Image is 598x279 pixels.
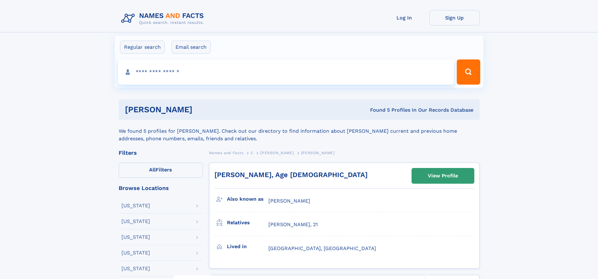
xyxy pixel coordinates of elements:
[119,150,203,156] div: Filters
[260,151,294,155] span: [PERSON_NAME]
[121,203,150,208] div: [US_STATE]
[119,120,480,142] div: We found 5 profiles for [PERSON_NAME]. Check out our directory to find information about [PERSON_...
[268,198,310,204] span: [PERSON_NAME]
[412,168,474,183] a: View Profile
[118,59,454,85] input: search input
[281,107,473,114] div: Found 5 Profiles In Our Records Database
[121,219,150,224] div: [US_STATE]
[260,149,294,157] a: [PERSON_NAME]
[301,151,335,155] span: [PERSON_NAME]
[121,235,150,240] div: [US_STATE]
[149,167,156,173] span: All
[171,41,211,54] label: Email search
[119,185,203,191] div: Browse Locations
[429,10,480,25] a: Sign Up
[209,149,244,157] a: Names and Facts
[125,106,281,114] h1: [PERSON_NAME]
[227,217,268,228] h3: Relatives
[457,59,480,85] button: Search Button
[119,10,209,27] img: Logo Names and Facts
[379,10,429,25] a: Log In
[268,221,318,228] a: [PERSON_NAME], 21
[214,171,368,179] a: [PERSON_NAME], Age [DEMOGRAPHIC_DATA]
[227,194,268,204] h3: Also known as
[251,149,253,157] a: C
[268,245,376,251] span: [GEOGRAPHIC_DATA], [GEOGRAPHIC_DATA]
[121,250,150,255] div: [US_STATE]
[120,41,165,54] label: Regular search
[251,151,253,155] span: C
[121,266,150,271] div: [US_STATE]
[428,169,458,183] div: View Profile
[119,163,203,178] label: Filters
[227,241,268,252] h3: Lived in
